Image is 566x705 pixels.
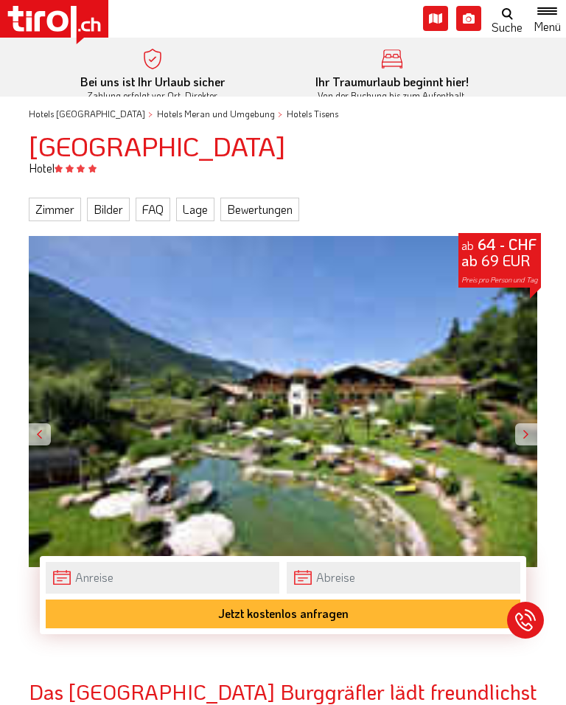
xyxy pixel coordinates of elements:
[80,74,225,89] b: Bei uns ist Ihr Urlaub sicher
[220,198,299,221] a: Bewertungen
[458,233,541,288] div: ab 69 EUR
[136,198,170,221] a: FAQ
[29,198,81,221] a: Zimmer
[315,74,469,89] b: Ihr Traumurlaub beginnt hier!
[29,108,145,119] a: Hotels [GEOGRAPHIC_DATA]
[18,160,548,176] div: Hotel
[87,198,130,221] a: Bilder
[456,6,481,31] i: Fotogalerie
[528,4,566,32] button: Toggle navigation
[287,108,338,119] a: Hotels Tisens
[46,600,520,628] button: Jetzt kostenlos anfragen
[423,6,448,31] i: Karte öffnen
[29,131,537,161] h1: [GEOGRAPHIC_DATA]
[46,562,279,594] input: Anreise
[461,237,474,253] small: ab
[478,235,537,254] strong: 64 - CHF
[157,108,275,119] a: Hotels Meran und Umgebung
[283,76,500,114] div: Von der Buchung bis zum Aufenthalt, der gesamte Ablauf ist unkompliziert
[43,76,261,114] div: Zahlung erfolgt vor Ort. Direkter Kontakt mit dem Gastgeber
[176,198,214,221] a: Lage
[287,562,520,594] input: Abreise
[461,275,538,285] span: Preis pro Person und Tag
